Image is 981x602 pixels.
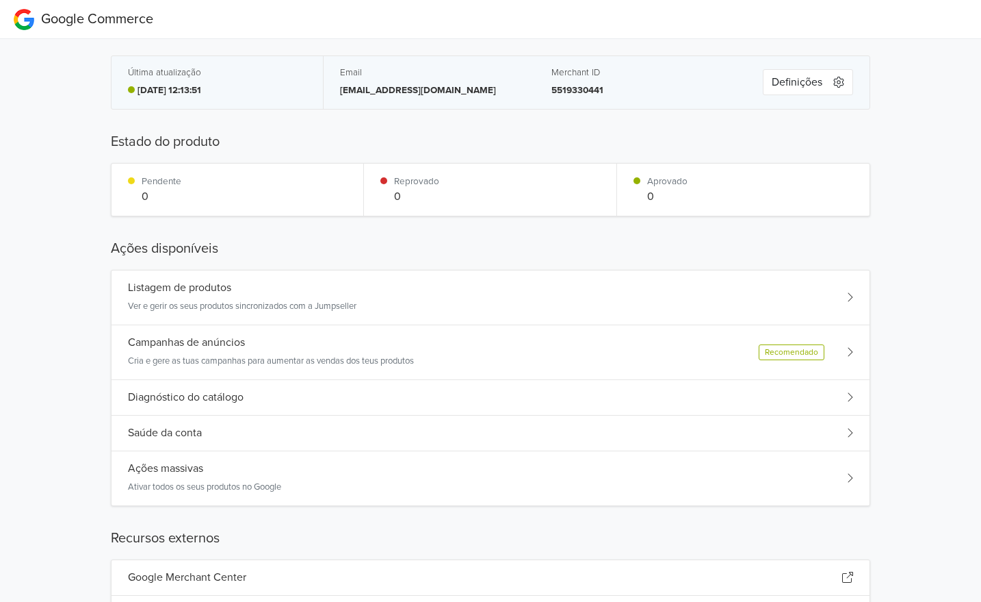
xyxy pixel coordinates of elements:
div: Pendente0 [112,164,364,216]
h5: Saúde da conta [128,427,202,440]
h5: Estado do produto [111,131,870,152]
h5: Ações disponíveis [111,238,870,259]
div: Google Merchant Center [112,560,869,596]
p: 0 [647,188,688,205]
button: Definições [763,69,853,95]
p: 5519330441 [551,84,730,97]
p: [EMAIL_ADDRESS][DOMAIN_NAME] [340,84,519,97]
h5: Listagem de produtos [128,281,231,294]
p: [DATE] 12:13:51 [138,84,201,97]
div: Campanhas de anúnciosCria e gere as tuas campanhas para aumentar as vendas dos teus produtosRecom... [112,325,869,380]
h5: Campanhas de anúncios [128,336,245,349]
h5: Google Merchant Center [128,571,246,584]
p: Pendente [142,175,181,188]
div: Aprovado0 [617,164,869,216]
h5: Merchant ID [551,67,730,78]
p: 0 [142,188,181,205]
p: Ativar todos os seus produtos no Google [128,481,281,494]
div: Reprovado0 [364,164,616,216]
p: 0 [394,188,439,205]
div: Saúde da conta [112,416,869,451]
p: Aprovado [647,175,688,188]
h5: Recursos externos [111,528,870,549]
h5: Diagnóstico do catálogo [128,391,244,404]
h5: Email [340,67,519,78]
div: Ações massivasAtivar todos os seus produtos no Google [112,451,869,505]
p: Reprovado [394,175,439,188]
h5: Última atualização [128,67,201,78]
div: Diagnóstico do catálogo [112,380,869,416]
h5: Ações massivas [128,462,203,475]
div: Recomendado [759,344,824,360]
p: Ver e gerir os seus produtos sincronizados com a Jumpseller [128,300,356,314]
div: Listagem de produtosVer e gerir os seus produtos sincronizados com a Jumpseller [112,271,869,325]
p: Cria e gere as tuas campanhas para aumentar as vendas dos teus produtos [128,355,414,368]
span: Google Commerce [41,11,153,27]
